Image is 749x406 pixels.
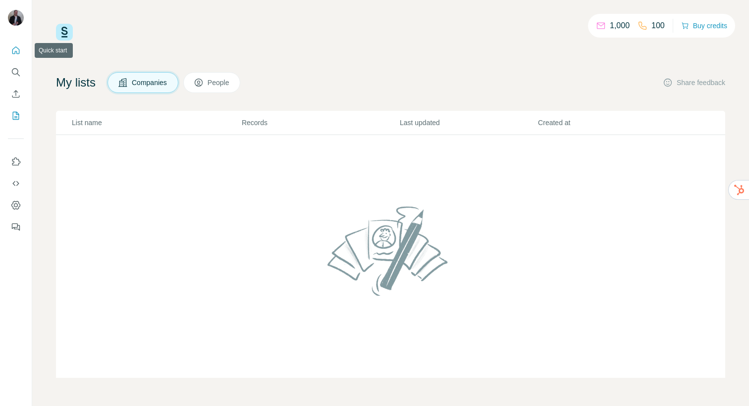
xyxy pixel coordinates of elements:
[8,107,24,125] button: My lists
[610,20,630,32] p: 1,000
[242,118,399,128] p: Records
[72,118,241,128] p: List name
[8,63,24,81] button: Search
[8,153,24,171] button: Use Surfe on LinkedIn
[8,196,24,214] button: Dashboard
[8,218,24,236] button: Feedback
[323,198,458,304] img: No lists found
[538,118,675,128] p: Created at
[681,19,727,33] button: Buy credits
[663,78,725,88] button: Share feedback
[208,78,230,88] span: People
[400,118,537,128] p: Last updated
[56,24,73,41] img: Surfe Logo
[651,20,665,32] p: 100
[8,10,24,26] img: Avatar
[132,78,168,88] span: Companies
[8,175,24,192] button: Use Surfe API
[8,85,24,103] button: Enrich CSV
[56,75,96,90] h4: My lists
[8,42,24,59] button: Quick start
